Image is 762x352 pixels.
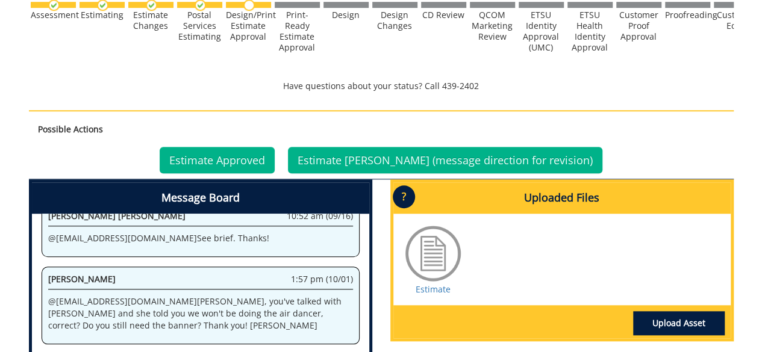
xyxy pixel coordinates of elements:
a: Estimate [PERSON_NAME] (message direction for revision) [288,147,602,173]
div: Estimate Changes [128,10,173,31]
p: @ [EMAIL_ADDRESS][DOMAIN_NAME] [PERSON_NAME], you've talked with [PERSON_NAME] and she told you w... [48,295,353,332]
a: Estimate Approved [160,147,275,173]
div: Estimating [80,10,125,20]
div: Print-Ready Estimate Approval [275,10,320,53]
div: Design Changes [372,10,417,31]
div: ETSU Identity Approval (UMC) [519,10,564,53]
span: [PERSON_NAME] [48,273,116,285]
div: Postal Services Estimating [177,10,222,42]
div: Assessment [31,10,76,20]
div: Proofreading [665,10,710,20]
p: @ [EMAIL_ADDRESS][DOMAIN_NAME] See brief. Thanks! [48,232,353,244]
p: ? [393,185,415,208]
p: Have questions about your status? Call 439-2402 [29,80,734,92]
a: Upload Asset [633,311,725,335]
div: ETSU Health Identity Approval [567,10,613,53]
h4: Message Board [32,182,369,214]
span: [PERSON_NAME] [PERSON_NAME] [48,210,186,221]
span: 10:52 am (09/16) [287,210,353,222]
h4: Uploaded Files [393,182,731,214]
div: Customer Proof Approval [616,10,661,42]
div: Customer Edits [714,10,759,31]
span: 1:57 pm (10/01) [291,273,353,285]
div: Design/Print Estimate Approval [226,10,271,42]
div: CD Review [421,10,466,20]
div: Design [323,10,369,20]
a: Estimate [416,283,451,295]
div: QCOM Marketing Review [470,10,515,42]
strong: Possible Actions [38,123,103,135]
